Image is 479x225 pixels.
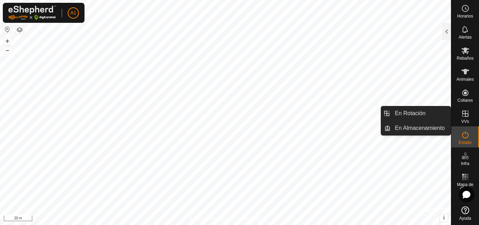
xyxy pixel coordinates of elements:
[391,106,451,120] a: En Rotación
[391,121,451,135] a: En Almacenamiento
[189,216,230,222] a: Política de Privacidad
[459,216,471,220] span: Ayuda
[395,109,425,118] span: En Rotación
[459,140,472,145] span: Estado
[381,121,451,135] li: En Almacenamiento
[459,35,472,39] span: Alertas
[461,119,469,124] span: VVs
[457,98,473,102] span: Collares
[3,25,12,34] button: Restablecer Mapa
[15,26,24,34] button: Capas del Mapa
[443,215,445,221] span: i
[457,56,473,60] span: Rebaños
[461,161,469,166] span: Infra
[453,183,477,191] span: Mapa de Calor
[70,9,76,16] span: A1
[440,214,448,222] button: i
[238,216,262,222] a: Contáctenos
[451,204,479,223] a: Ayuda
[457,14,473,18] span: Horarios
[3,46,12,54] button: –
[3,37,12,45] button: +
[457,77,474,81] span: Animales
[8,6,56,20] img: Logo Gallagher
[381,106,451,120] li: En Rotación
[395,124,445,132] span: En Almacenamiento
